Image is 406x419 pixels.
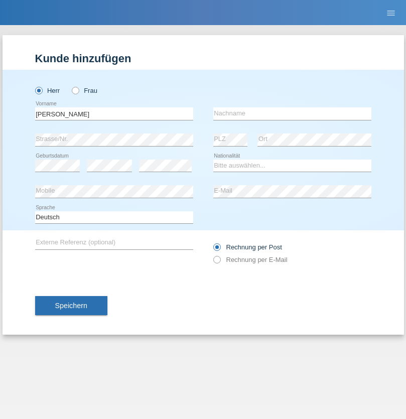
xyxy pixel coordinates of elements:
[213,256,288,263] label: Rechnung per E-Mail
[213,256,220,268] input: Rechnung per E-Mail
[35,87,60,94] label: Herr
[386,8,396,18] i: menu
[381,10,401,16] a: menu
[72,87,97,94] label: Frau
[213,243,220,256] input: Rechnung per Post
[35,87,42,93] input: Herr
[35,296,107,315] button: Speichern
[213,243,282,251] label: Rechnung per Post
[35,52,371,65] h1: Kunde hinzufügen
[55,302,87,310] span: Speichern
[72,87,78,93] input: Frau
